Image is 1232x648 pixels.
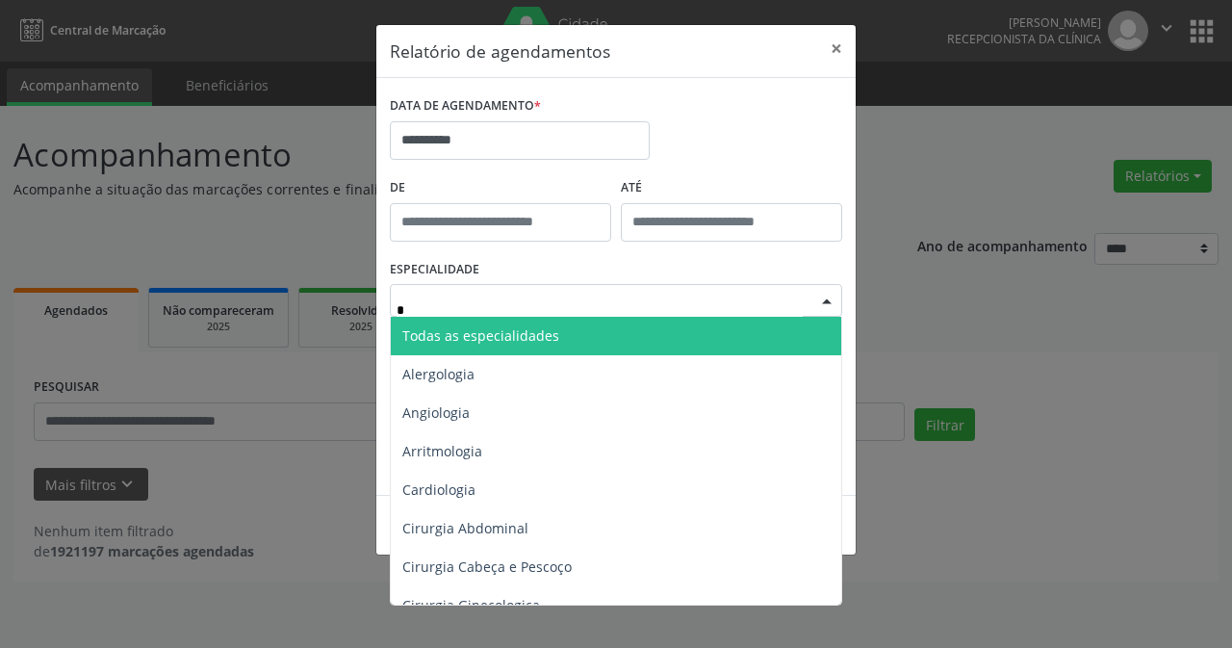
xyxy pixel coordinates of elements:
[402,365,475,383] span: Alergologia
[390,91,541,121] label: DATA DE AGENDAMENTO
[817,25,856,72] button: Close
[402,596,540,614] span: Cirurgia Ginecologica
[621,173,842,203] label: ATÉ
[402,557,572,576] span: Cirurgia Cabeça e Pescoço
[402,442,482,460] span: Arritmologia
[402,326,559,345] span: Todas as especialidades
[390,173,611,203] label: De
[402,403,470,422] span: Angiologia
[402,480,475,499] span: Cardiologia
[402,519,528,537] span: Cirurgia Abdominal
[390,39,610,64] h5: Relatório de agendamentos
[390,255,479,285] label: ESPECIALIDADE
